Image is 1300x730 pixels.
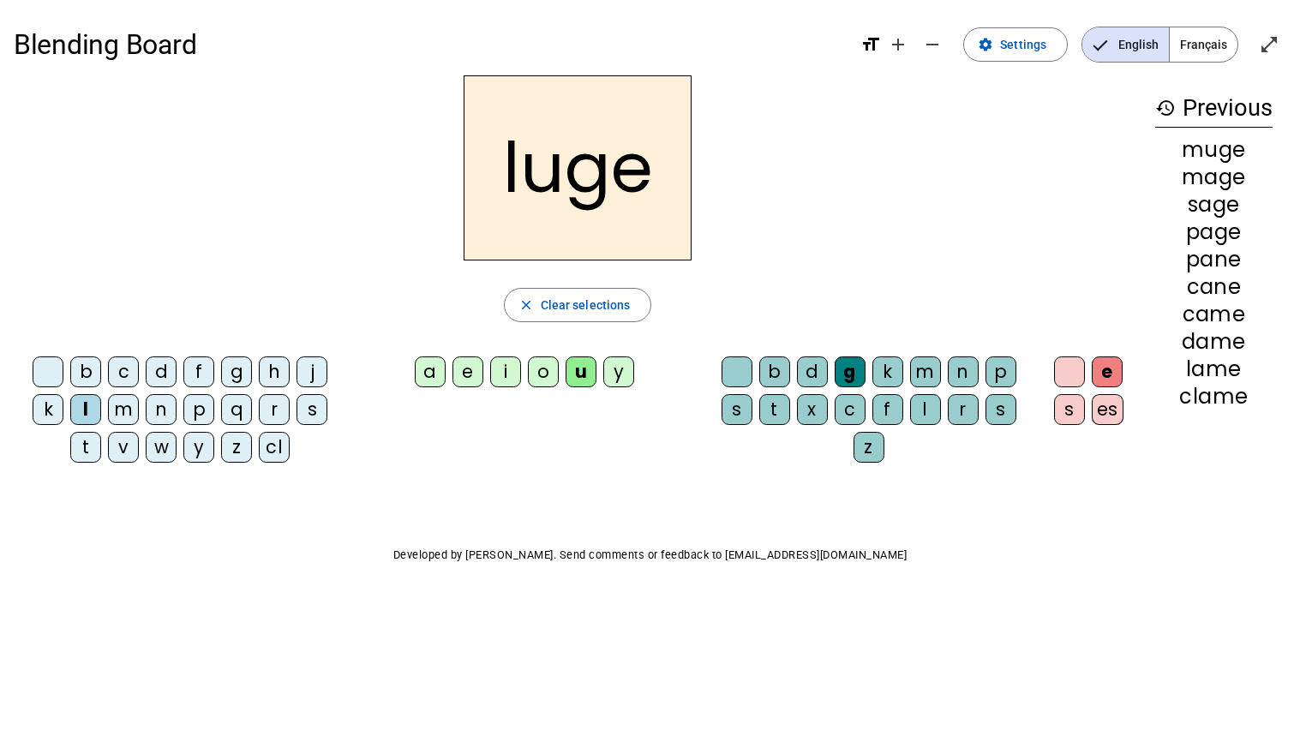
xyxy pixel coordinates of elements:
[872,356,903,387] div: k
[490,356,521,387] div: i
[1054,394,1085,425] div: s
[183,394,214,425] div: p
[183,432,214,463] div: y
[985,394,1016,425] div: s
[1155,194,1273,215] div: sage
[797,356,828,387] div: d
[1155,167,1273,188] div: mage
[1155,386,1273,407] div: clame
[541,295,631,315] span: Clear selections
[888,34,908,55] mat-icon: add
[108,356,139,387] div: c
[872,394,903,425] div: f
[33,394,63,425] div: k
[1155,359,1273,380] div: lame
[221,356,252,387] div: g
[70,432,101,463] div: t
[1155,98,1176,118] mat-icon: history
[797,394,828,425] div: x
[978,37,993,52] mat-icon: settings
[922,34,943,55] mat-icon: remove
[566,356,596,387] div: u
[221,394,252,425] div: q
[259,432,290,463] div: cl
[14,545,1286,565] p: Developed by [PERSON_NAME]. Send comments or feedback to [EMAIL_ADDRESS][DOMAIN_NAME]
[948,356,979,387] div: n
[860,34,881,55] mat-icon: format_size
[1155,89,1273,128] h3: Previous
[259,394,290,425] div: r
[759,394,790,425] div: t
[146,432,177,463] div: w
[1259,34,1279,55] mat-icon: open_in_full
[14,17,847,72] h1: Blending Board
[835,356,866,387] div: g
[1155,332,1273,352] div: dame
[985,356,1016,387] div: p
[297,394,327,425] div: s
[1000,34,1046,55] span: Settings
[183,356,214,387] div: f
[518,297,534,313] mat-icon: close
[504,288,652,322] button: Clear selections
[297,356,327,387] div: j
[759,356,790,387] div: b
[1081,27,1238,63] mat-button-toggle-group: Language selection
[452,356,483,387] div: e
[1155,249,1273,270] div: pane
[1155,277,1273,297] div: cane
[1252,27,1286,62] button: Enter full screen
[881,27,915,62] button: Increase font size
[1155,140,1273,160] div: muge
[963,27,1068,62] button: Settings
[146,394,177,425] div: n
[948,394,979,425] div: r
[528,356,559,387] div: o
[722,394,752,425] div: s
[1082,27,1169,62] span: English
[915,27,950,62] button: Decrease font size
[70,394,101,425] div: l
[1092,356,1123,387] div: e
[415,356,446,387] div: a
[1155,222,1273,242] div: page
[259,356,290,387] div: h
[464,75,692,260] h2: luge
[910,356,941,387] div: m
[108,432,139,463] div: v
[910,394,941,425] div: l
[1155,304,1273,325] div: came
[221,432,252,463] div: z
[835,394,866,425] div: c
[854,432,884,463] div: z
[1092,394,1123,425] div: es
[146,356,177,387] div: d
[1170,27,1237,62] span: Français
[108,394,139,425] div: m
[70,356,101,387] div: b
[603,356,634,387] div: y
